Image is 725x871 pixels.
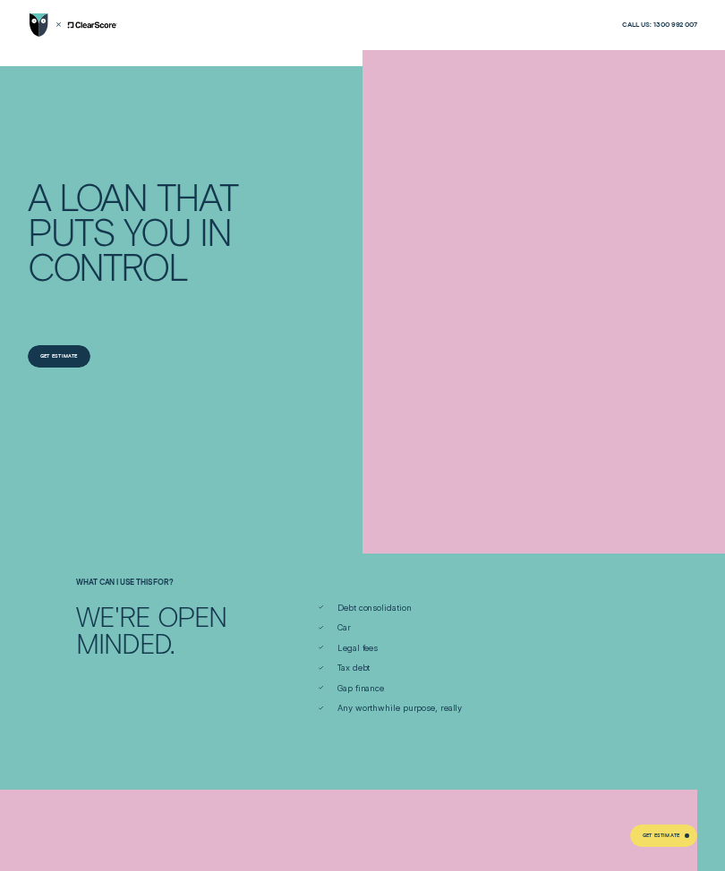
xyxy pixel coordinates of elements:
span: Tax debt [337,663,370,674]
a: Get Estimate [630,824,697,847]
span: 1300 992 007 [653,21,697,30]
span: Debt consolidation [337,603,411,614]
h4: A LOAN THAT PUTS YOU IN CONTROL [28,179,246,284]
a: Get Estimate [28,345,90,368]
span: Gap finance [337,683,384,695]
div: We're open minded. [72,603,265,656]
span: Car [337,622,351,634]
img: Wisr [30,13,48,36]
a: Call us:1300 992 007 [622,21,697,30]
span: Any worthwhile purpose, really [337,703,462,715]
span: Call us: [622,21,651,30]
div: What can I use this for? [72,579,265,588]
span: Legal fees [337,643,378,655]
